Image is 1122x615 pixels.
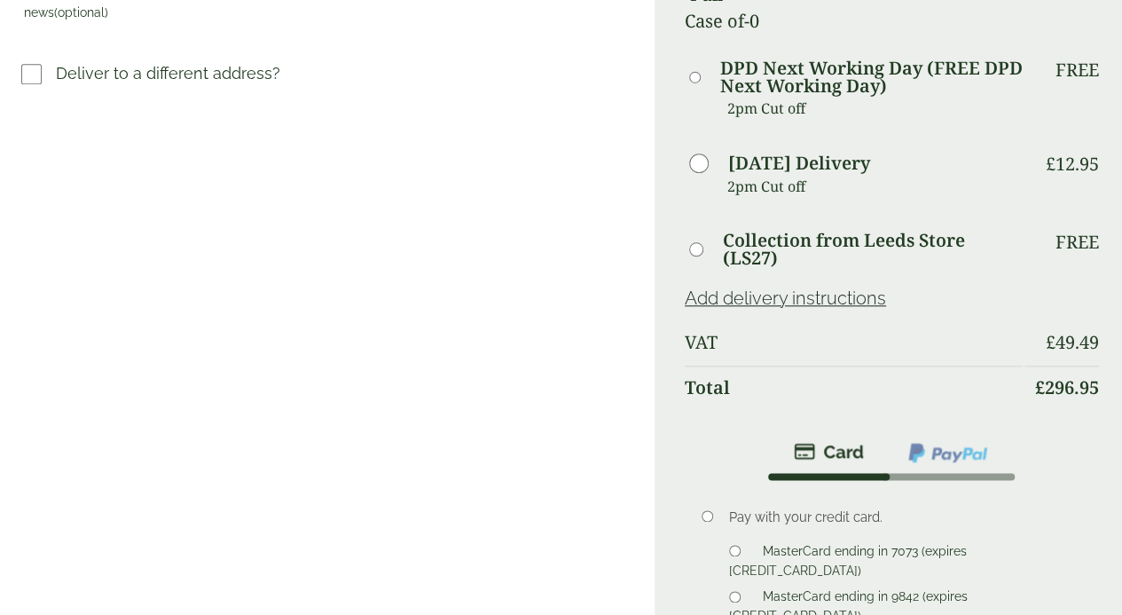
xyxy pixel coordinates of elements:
span: (optional) [54,5,108,20]
label: MasterCard ending in 7073 (expires [CREDIT_CARD_DATA]) [729,544,967,583]
a: Add delivery instructions [685,288,886,309]
label: Collection from Leeds Store (LS27) [723,232,1023,267]
label: [DATE] Delivery [728,154,870,172]
p: Deliver to a different address? [56,61,280,85]
img: stripe.png [794,441,864,462]
p: Free [1055,232,1099,253]
bdi: 296.95 [1035,375,1099,399]
bdi: 49.49 [1046,330,1099,354]
th: VAT [685,321,1023,364]
bdi: 12.95 [1046,152,1099,176]
span: £ [1035,375,1045,399]
p: 2pm Cut off [727,95,1023,122]
p: 2pm Cut off [727,173,1023,200]
label: DPD Next Working Day (FREE DPD Next Working Day) [720,59,1023,95]
p: Free [1055,59,1099,81]
p: Pay with your credit card. [729,508,1074,527]
img: ppcp-gateway.png [906,441,989,464]
th: Total [685,366,1023,409]
span: £ [1046,330,1055,354]
span: £ [1046,152,1055,176]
